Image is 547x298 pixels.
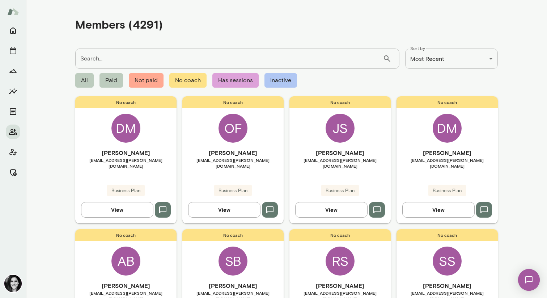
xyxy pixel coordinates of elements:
h6: [PERSON_NAME] [397,281,498,290]
span: No coach [169,73,207,88]
span: All [75,73,94,88]
div: DM [433,114,462,143]
button: Sessions [6,43,20,58]
button: Growth Plan [6,64,20,78]
div: AB [111,247,140,276]
button: View [188,202,260,217]
span: [EMAIL_ADDRESS][PERSON_NAME][DOMAIN_NAME] [75,157,177,169]
span: Business Plan [428,187,466,194]
label: Sort by [410,45,425,51]
button: Documents [6,104,20,119]
img: Jamie Albers [4,275,22,292]
span: No coach [75,96,177,108]
img: Mento [7,5,19,18]
h6: [PERSON_NAME] [289,281,391,290]
h4: Members (4291) [75,17,163,31]
h6: [PERSON_NAME] [397,148,498,157]
button: View [295,202,368,217]
button: Home [6,23,20,38]
span: Business Plan [107,187,145,194]
button: Insights [6,84,20,98]
div: SB [219,247,247,276]
span: Paid [99,73,123,88]
div: SS [433,247,462,276]
div: OF [219,114,247,143]
span: Not paid [129,73,164,88]
button: View [402,202,475,217]
button: Manage [6,165,20,180]
button: Client app [6,145,20,159]
h6: [PERSON_NAME] [289,148,391,157]
div: JS [326,114,355,143]
span: No coach [397,96,498,108]
span: [EMAIL_ADDRESS][PERSON_NAME][DOMAIN_NAME] [397,157,498,169]
div: DM [111,114,140,143]
span: No coach [397,229,498,241]
span: Has sessions [212,73,259,88]
span: [EMAIL_ADDRESS][PERSON_NAME][DOMAIN_NAME] [182,157,284,169]
span: No coach [75,229,177,241]
h6: [PERSON_NAME] [182,281,284,290]
span: No coach [289,229,391,241]
span: Business Plan [214,187,252,194]
div: Most Recent [405,49,498,69]
span: No coach [182,96,284,108]
button: Members [6,125,20,139]
h6: [PERSON_NAME] [75,148,177,157]
span: Business Plan [321,187,359,194]
span: No coach [289,96,391,108]
span: Inactive [264,73,297,88]
div: RS [326,247,355,276]
span: [EMAIL_ADDRESS][PERSON_NAME][DOMAIN_NAME] [289,157,391,169]
h6: [PERSON_NAME] [75,281,177,290]
span: No coach [182,229,284,241]
button: View [81,202,153,217]
h6: [PERSON_NAME] [182,148,284,157]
